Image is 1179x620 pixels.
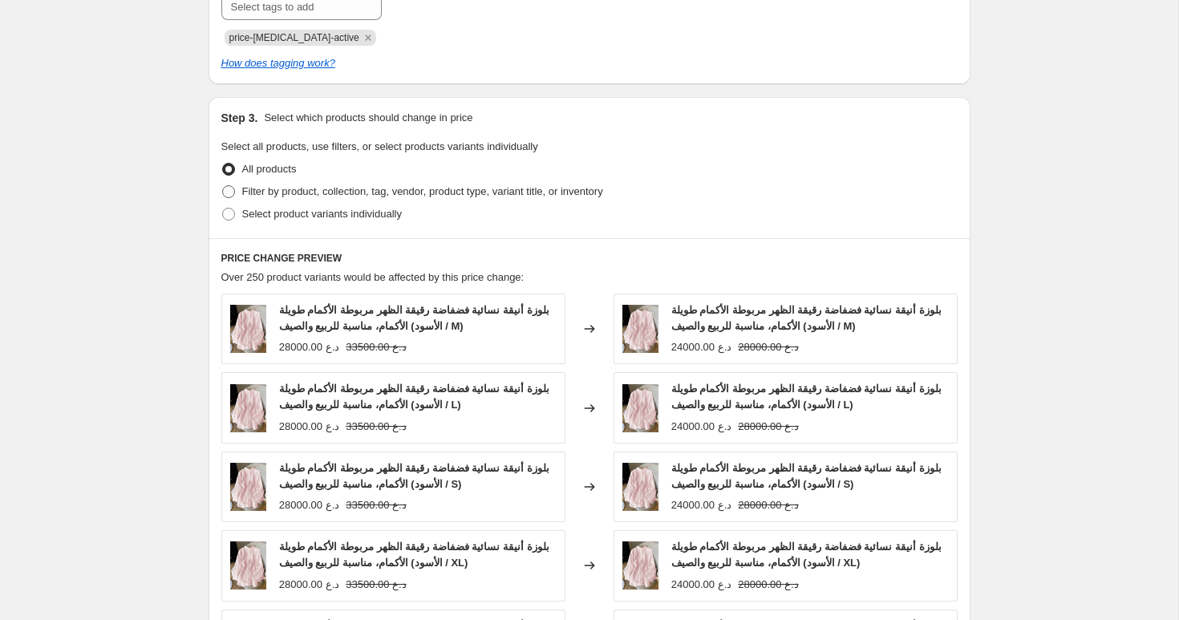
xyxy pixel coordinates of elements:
strike: 33500.00 د.ع [346,419,406,435]
span: بلوزة أنيقة نسائية فضفاضة رقيقة الظهر مربوطة الأكمام طويلة الأكمام، مناسبة للربيع والصيف (الأسود ... [279,383,549,411]
a: How does tagging work? [221,57,335,69]
img: 174901719499e00bf9c00ac25e0da74b8417cdda4e_thumbnail_900x_97e2acd4-19a4-4b97-9dd2-9469c51bddc5_80... [622,305,658,353]
span: Select all products, use filters, or select products variants individually [221,140,538,152]
span: بلوزة أنيقة نسائية فضفاضة رقيقة الظهر مربوطة الأكمام طويلة الأكمام، مناسبة للربيع والصيف (الأسود ... [279,462,549,490]
span: price-change-job-active [229,32,359,43]
span: All products [242,163,297,175]
strike: 28000.00 د.ع [738,497,798,513]
div: 28000.00 د.ع [279,339,339,355]
img: 174901719499e00bf9c00ac25e0da74b8417cdda4e_thumbnail_900x_97e2acd4-19a4-4b97-9dd2-9469c51bddc5_80... [230,384,266,432]
strike: 28000.00 د.ع [738,419,798,435]
img: 174901719499e00bf9c00ac25e0da74b8417cdda4e_thumbnail_900x_97e2acd4-19a4-4b97-9dd2-9469c51bddc5_80... [230,541,266,590]
button: Remove price-change-job-active [361,30,375,45]
span: بلوزة أنيقة نسائية فضفاضة رقيقة الظهر مربوطة الأكمام طويلة الأكمام، مناسبة للربيع والصيف (الأسود ... [671,462,942,490]
span: بلوزة أنيقة نسائية فضفاضة رقيقة الظهر مربوطة الأكمام طويلة الأكمام، مناسبة للربيع والصيف (الأسود ... [279,541,549,569]
img: 174901719499e00bf9c00ac25e0da74b8417cdda4e_thumbnail_900x_97e2acd4-19a4-4b97-9dd2-9469c51bddc5_80... [230,463,266,511]
span: Filter by product, collection, tag, vendor, product type, variant title, or inventory [242,185,603,197]
h6: PRICE CHANGE PREVIEW [221,252,958,265]
div: 28000.00 د.ع [279,419,339,435]
p: Select which products should change in price [264,110,472,126]
h2: Step 3. [221,110,258,126]
span: بلوزة أنيقة نسائية فضفاضة رقيقة الظهر مربوطة الأكمام طويلة الأكمام، مناسبة للربيع والصيف (الأسود ... [671,383,942,411]
span: بلوزة أنيقة نسائية فضفاضة رقيقة الظهر مربوطة الأكمام طويلة الأكمام، مناسبة للربيع والصيف (الأسود ... [671,541,942,569]
div: 28000.00 د.ع [279,577,339,593]
img: 174901719499e00bf9c00ac25e0da74b8417cdda4e_thumbnail_900x_97e2acd4-19a4-4b97-9dd2-9469c51bddc5_80... [622,384,658,432]
img: 174901719499e00bf9c00ac25e0da74b8417cdda4e_thumbnail_900x_97e2acd4-19a4-4b97-9dd2-9469c51bddc5_80... [622,541,658,590]
div: 28000.00 د.ع [279,497,339,513]
strike: 33500.00 د.ع [346,339,406,355]
strike: 28000.00 د.ع [738,339,798,355]
span: Select product variants individually [242,208,402,220]
span: بلوزة أنيقة نسائية فضفاضة رقيقة الظهر مربوطة الأكمام طويلة الأكمام، مناسبة للربيع والصيف (الأسود ... [279,304,549,332]
img: 174901719499e00bf9c00ac25e0da74b8417cdda4e_thumbnail_900x_97e2acd4-19a4-4b97-9dd2-9469c51bddc5_80... [622,463,658,511]
div: 24000.00 د.ع [671,419,731,435]
span: Over 250 product variants would be affected by this price change: [221,271,525,283]
span: بلوزة أنيقة نسائية فضفاضة رقيقة الظهر مربوطة الأكمام طويلة الأكمام، مناسبة للربيع والصيف (الأسود ... [671,304,942,332]
strike: 33500.00 د.ع [346,497,406,513]
strike: 28000.00 د.ع [738,577,798,593]
div: 24000.00 د.ع [671,497,731,513]
div: 24000.00 د.ع [671,577,731,593]
strike: 33500.00 د.ع [346,577,406,593]
div: 24000.00 د.ع [671,339,731,355]
img: 174901719499e00bf9c00ac25e0da74b8417cdda4e_thumbnail_900x_97e2acd4-19a4-4b97-9dd2-9469c51bddc5_80... [230,305,266,353]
